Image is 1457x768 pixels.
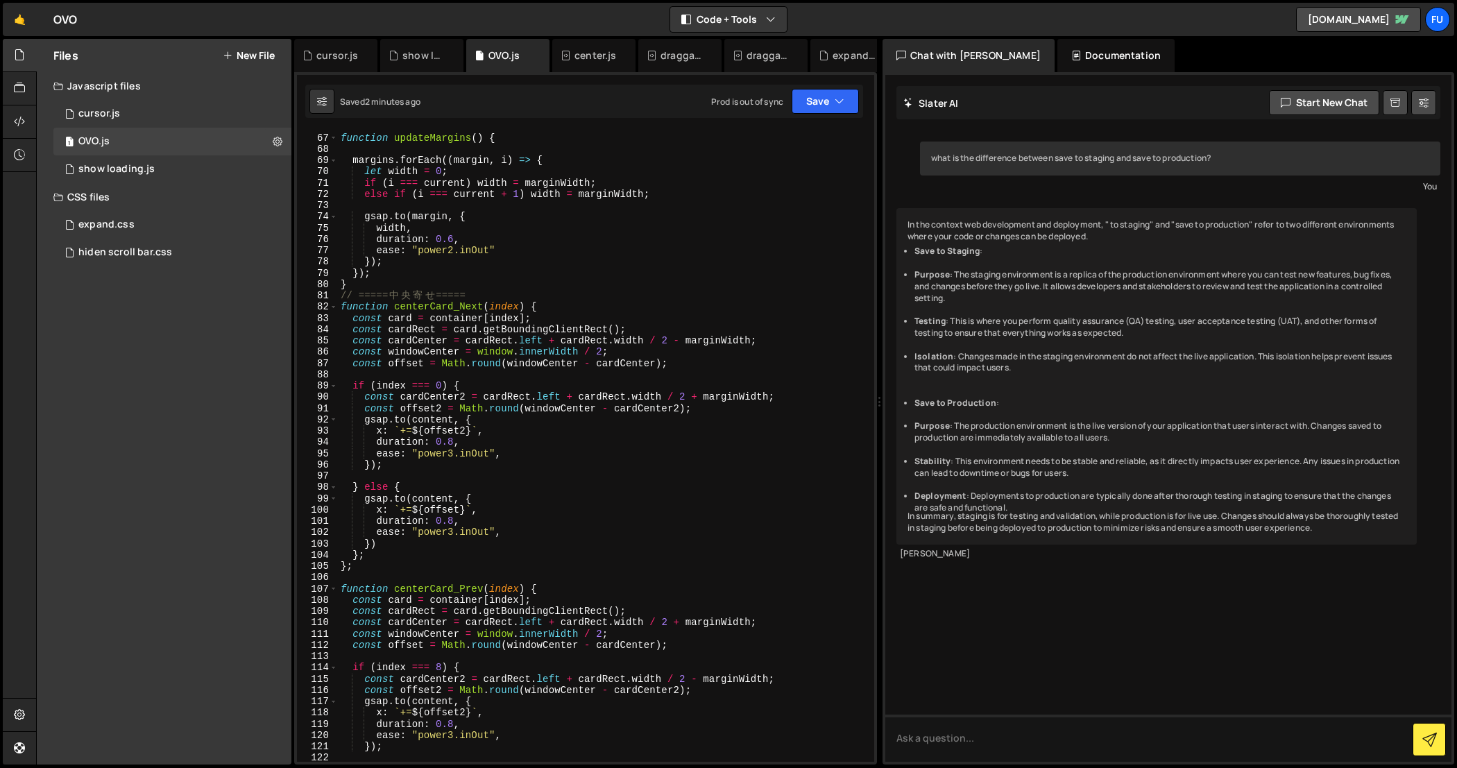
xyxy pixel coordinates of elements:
[297,504,338,515] div: 100
[297,346,338,357] div: 86
[297,211,338,222] div: 74
[297,640,338,651] div: 112
[297,741,338,752] div: 121
[914,246,1406,257] li: :
[297,707,338,718] div: 118
[297,730,338,741] div: 120
[297,662,338,673] div: 114
[297,583,338,595] div: 107
[914,350,953,362] strong: Isolation
[670,7,787,32] button: Code + Tools
[53,48,78,63] h2: Files
[297,629,338,640] div: 111
[53,100,291,128] div: 17267/48012.js
[297,133,338,144] div: 67
[297,515,338,527] div: 101
[78,135,110,148] div: OVO.js
[297,189,338,200] div: 72
[37,72,291,100] div: Javascript files
[297,166,338,177] div: 70
[903,96,959,110] h2: Slater AI
[900,548,1413,560] div: [PERSON_NAME]
[833,49,877,62] div: expand.css
[78,108,120,120] div: cursor.js
[297,391,338,402] div: 90
[53,128,291,155] div: 17267/47848.js
[914,420,1406,444] li: : The production environment is the live version of your application that users interact with. Ch...
[297,436,338,447] div: 94
[365,96,420,108] div: 2 minutes ago
[297,256,338,267] div: 78
[914,420,950,432] strong: Purpose
[53,239,291,266] div: 17267/47816.css
[297,178,338,189] div: 71
[297,493,338,504] div: 99
[297,324,338,335] div: 84
[37,183,291,211] div: CSS files
[3,3,37,36] a: 🤙
[914,316,1406,339] li: : This is where you perform quality assurance (QA) testing, user acceptance testing (UAT), and ot...
[574,49,616,62] div: center.js
[711,96,783,108] div: Prod is out of sync
[340,96,420,108] div: Saved
[297,470,338,481] div: 97
[297,245,338,256] div: 77
[914,455,951,467] strong: Stability
[78,163,155,176] div: show loading.js
[53,211,291,239] div: 17267/47820.css
[78,246,172,259] div: hiden scroll bar.css
[297,223,338,234] div: 75
[297,538,338,549] div: 103
[1425,7,1450,32] a: Fu
[297,561,338,572] div: 105
[297,572,338,583] div: 106
[297,606,338,617] div: 109
[1057,39,1175,72] div: Documentation
[297,268,338,279] div: 79
[297,234,338,245] div: 76
[914,490,1406,514] li: : Deployments to production are typically done after thorough testing in staging to ensure that t...
[914,268,950,280] strong: Purpose
[914,490,966,502] strong: Deployment
[914,245,980,257] strong: Save to Staging
[488,49,520,62] div: OVO.js
[297,696,338,707] div: 117
[297,527,338,538] div: 102
[792,89,859,114] button: Save
[914,398,1406,409] li: :
[297,549,338,561] div: 104
[297,448,338,459] div: 95
[297,425,338,436] div: 93
[747,49,791,62] div: draggable using Observer.css
[297,595,338,606] div: 108
[914,456,1406,479] li: : This environment needs to be stable and reliable, as it directly impacts user experience. Any i...
[297,358,338,369] div: 87
[297,279,338,290] div: 80
[883,39,1055,72] div: Chat with [PERSON_NAME]
[914,315,946,327] strong: Testing
[297,685,338,696] div: 116
[297,155,338,166] div: 69
[297,200,338,211] div: 73
[53,155,291,183] div: 17267/48011.js
[923,179,1437,194] div: You
[1269,90,1379,115] button: Start new chat
[297,369,338,380] div: 88
[297,380,338,391] div: 89
[297,290,338,301] div: 81
[297,414,338,425] div: 92
[1296,7,1421,32] a: [DOMAIN_NAME]
[914,397,996,409] strong: Save to Production
[78,219,135,231] div: expand.css
[297,752,338,763] div: 122
[316,49,358,62] div: cursor.js
[297,313,338,324] div: 83
[297,674,338,685] div: 115
[402,49,447,62] div: show loading.js
[53,11,77,28] div: OVO
[297,459,338,470] div: 96
[223,50,275,61] button: New File
[896,208,1417,545] div: In the context web development and deployment, " to staging" and "save to production" refer to tw...
[297,301,338,312] div: 82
